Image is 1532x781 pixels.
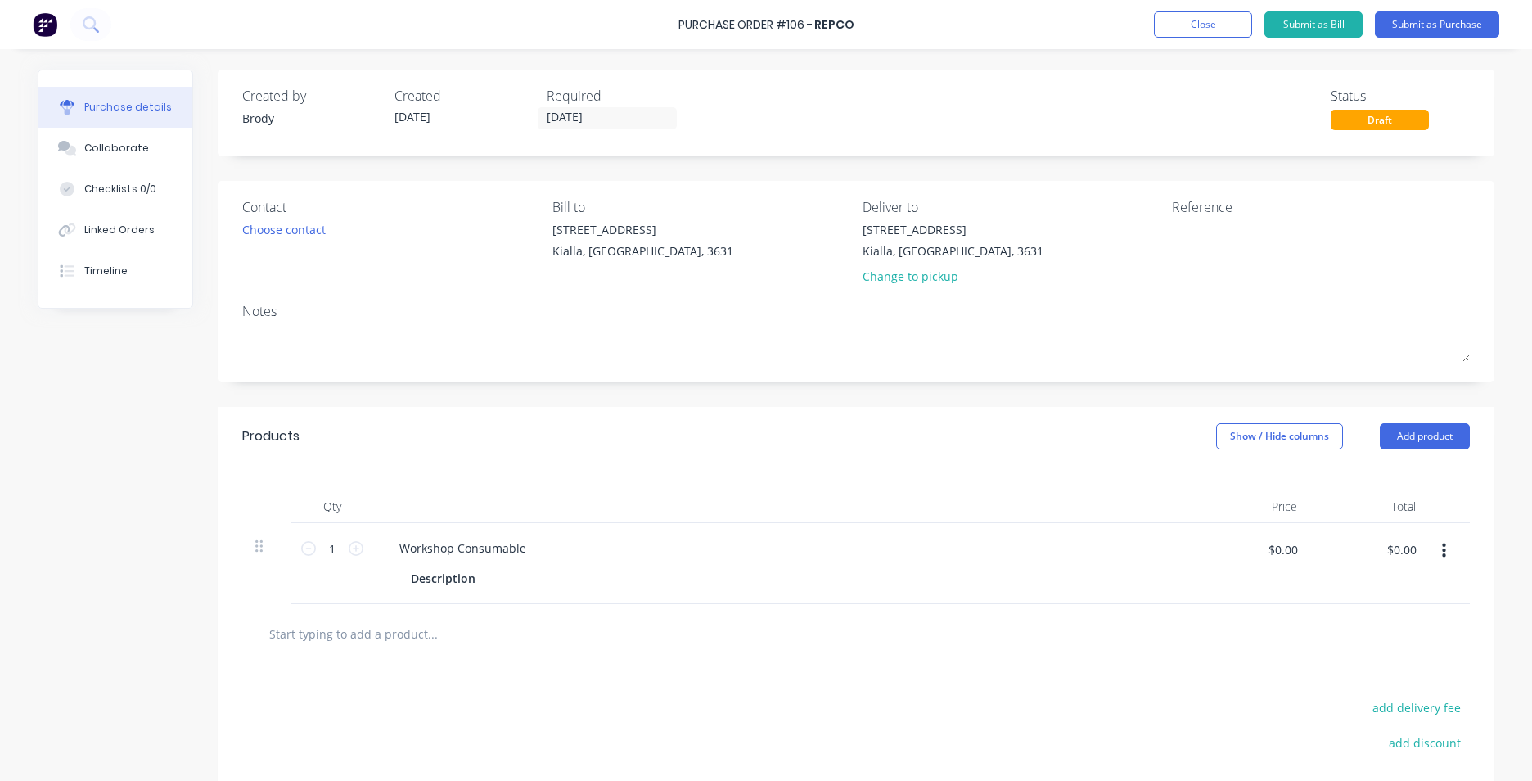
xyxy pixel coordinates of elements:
div: Checklists 0/0 [84,182,156,196]
div: Qty [291,490,373,523]
div: Required [547,86,686,106]
div: Bill to [552,197,850,217]
div: Choose contact [242,221,326,238]
div: Purchase Order #106 - [678,16,813,34]
div: [STREET_ADDRESS] [552,221,733,238]
button: Submit as Bill [1264,11,1363,38]
div: Contact [242,197,540,217]
div: Draft [1331,110,1429,130]
img: Factory [33,12,57,37]
div: Repco [814,16,854,34]
div: Created [394,86,534,106]
button: Submit as Purchase [1375,11,1499,38]
button: Add product [1380,423,1470,449]
button: add delivery fee [1363,697,1470,718]
div: Description [404,567,482,590]
div: Created by [242,86,381,106]
div: Notes [242,301,1470,321]
div: Products [242,427,300,446]
input: Start typing to add a product... [268,617,596,650]
div: Reference [1172,197,1470,217]
button: Linked Orders [38,210,192,251]
button: add discount [1379,732,1470,753]
div: Status [1331,86,1470,106]
div: [STREET_ADDRESS] [863,221,1043,238]
div: Linked Orders [84,223,155,237]
button: Timeline [38,251,192,291]
div: Workshop Consumable [386,536,539,560]
button: Checklists 0/0 [38,169,192,210]
div: Change to pickup [863,268,1043,285]
div: Kialla, [GEOGRAPHIC_DATA], 3631 [552,242,733,260]
div: Price [1192,490,1310,523]
button: Collaborate [38,128,192,169]
button: Purchase details [38,87,192,128]
div: Collaborate [84,141,149,156]
div: Total [1310,490,1429,523]
div: Purchase details [84,100,172,115]
div: Kialla, [GEOGRAPHIC_DATA], 3631 [863,242,1043,260]
div: Deliver to [863,197,1160,217]
div: Timeline [84,264,128,278]
div: Brody [242,110,381,127]
button: Show / Hide columns [1216,423,1343,449]
button: Close [1154,11,1252,38]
